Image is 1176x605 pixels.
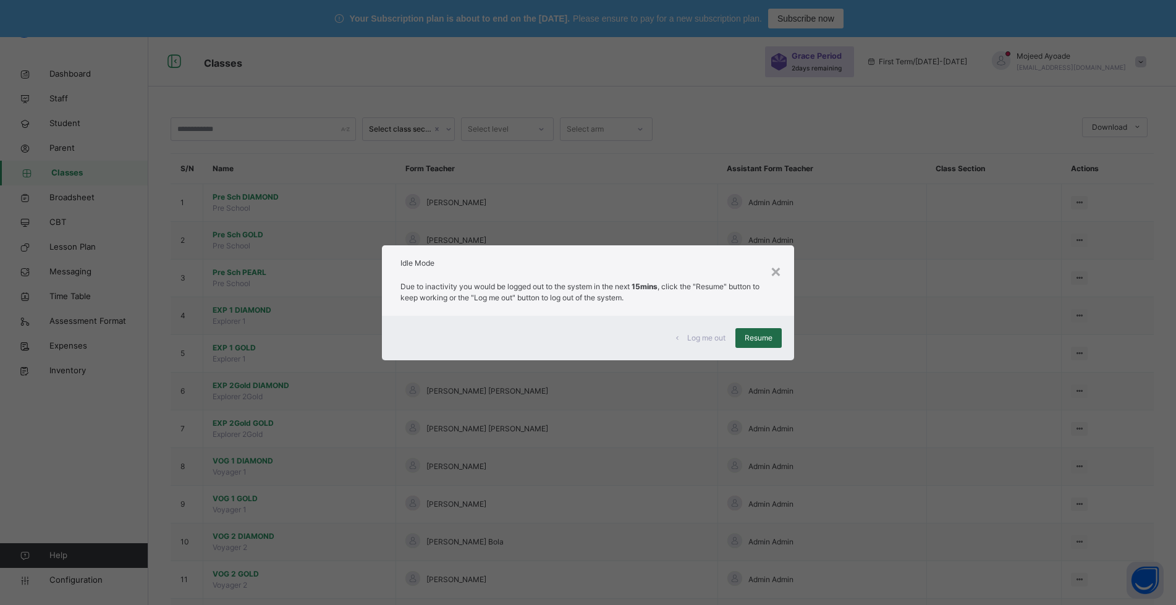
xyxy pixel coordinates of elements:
[400,281,775,303] p: Due to inactivity you would be logged out to the system in the next , click the "Resume" button t...
[687,332,725,344] span: Log me out
[400,258,775,269] h2: Idle Mode
[632,282,658,291] strong: 15mins
[770,258,782,284] div: ×
[745,332,772,344] span: Resume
